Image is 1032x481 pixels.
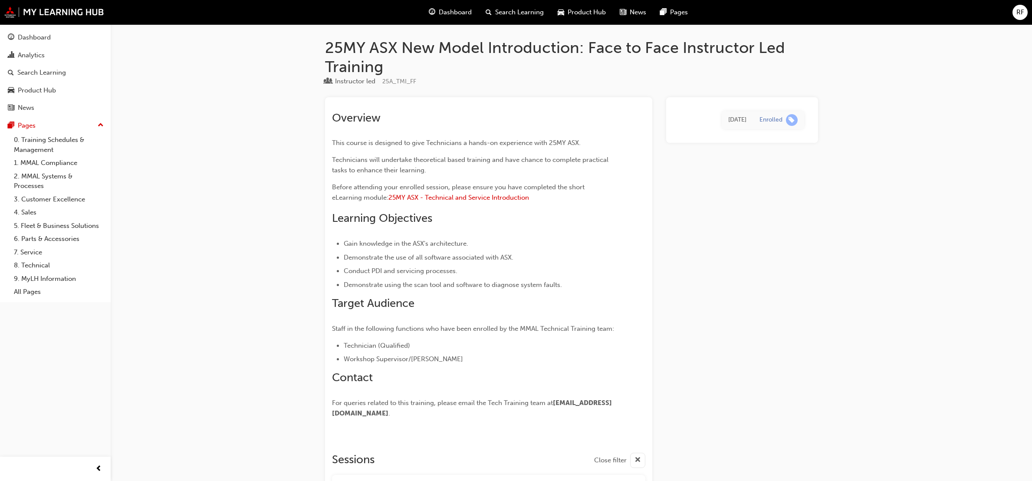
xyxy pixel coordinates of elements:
a: 3. Customer Excellence [10,193,107,206]
div: Instructor led [335,76,375,86]
span: Technicians will undertake theoretical based training and have chance to complete practical tasks... [332,156,610,174]
span: car-icon [558,7,564,18]
span: learningResourceType_INSTRUCTOR_LED-icon [325,78,332,86]
a: All Pages [10,285,107,299]
a: news-iconNews [613,3,653,21]
a: Analytics [3,47,107,63]
span: Technician (Qualified) [344,342,410,349]
h1: 25MY ASX New Model Introduction: Face to Face Instructor Led Training [325,38,818,76]
span: Close filter [594,455,627,465]
span: Gain knowledge in the ASX's architecture. [344,240,468,247]
span: Product Hub [568,7,606,17]
a: Search Learning [3,65,107,81]
span: . [388,409,390,417]
div: Type [325,76,375,87]
a: 25MY ASX - Technical and Service Introduction [388,194,529,201]
a: News [3,100,107,116]
div: Analytics [18,50,45,60]
div: Enrolled [759,116,782,124]
div: Search Learning [17,68,66,78]
a: Dashboard [3,30,107,46]
span: cross-icon [634,455,641,466]
span: Workshop Supervisor/[PERSON_NAME] [344,355,463,363]
span: news-icon [620,7,626,18]
a: 6. Parts & Accessories [10,232,107,246]
span: search-icon [486,7,492,18]
button: Close filter [594,453,645,468]
span: Learning resource code [382,78,416,85]
span: prev-icon [95,464,102,474]
a: 1. MMAL Compliance [10,156,107,170]
button: RF [1012,5,1028,20]
span: news-icon [8,104,14,112]
span: This course is designed to give Technicians a hands-on experience with 25MY ASX. [332,139,581,147]
a: 7. Service [10,246,107,259]
span: search-icon [8,69,14,77]
a: search-iconSearch Learning [479,3,551,21]
span: Learning Objectives [332,211,432,225]
div: Mon Sep 01 2025 16:01:18 GMT+1000 (Australian Eastern Standard Time) [728,115,746,125]
a: pages-iconPages [653,3,695,21]
span: Overview [332,111,381,125]
h2: Sessions [332,453,375,468]
span: Demonstrate the use of all software associated with ASX. [344,254,513,261]
span: Pages [670,7,688,17]
a: 5. Fleet & Business Solutions [10,219,107,233]
span: pages-icon [8,122,14,130]
span: News [630,7,646,17]
button: Pages [3,118,107,134]
img: mmal [4,7,104,18]
button: DashboardAnalyticsSearch LearningProduct HubNews [3,28,107,118]
span: Dashboard [439,7,472,17]
a: 8. Technical [10,259,107,272]
span: Before attending your enrolled session, please ensure you have completed the short eLearning module: [332,183,586,201]
span: Target Audience [332,297,414,310]
a: 9. MyLH Information [10,272,107,286]
div: Pages [18,121,36,131]
span: Conduct PDI and servicing processes. [344,267,457,275]
a: Product Hub [3,82,107,99]
span: RF [1016,7,1024,17]
span: chart-icon [8,52,14,59]
div: News [18,103,34,113]
div: Dashboard [18,33,51,43]
a: car-iconProduct Hub [551,3,613,21]
span: guage-icon [8,34,14,42]
div: Product Hub [18,86,56,96]
span: guage-icon [429,7,435,18]
span: pages-icon [660,7,667,18]
a: 0. Training Schedules & Management [10,133,107,156]
a: 2. MMAL Systems & Processes [10,170,107,193]
span: up-icon [98,120,104,131]
span: Demonstrate using the scan tool and software to diagnose system faults. [344,281,562,289]
span: Contact [332,371,373,384]
span: car-icon [8,87,14,95]
a: 4. Sales [10,206,107,219]
a: guage-iconDashboard [422,3,479,21]
span: Staff in the following functions who have been enrolled by the MMAL Technical Training team: [332,325,614,333]
span: learningRecordVerb_ENROLL-icon [786,114,798,126]
span: For queries related to this training, please email the Tech Training team at [332,399,553,407]
span: Search Learning [495,7,544,17]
